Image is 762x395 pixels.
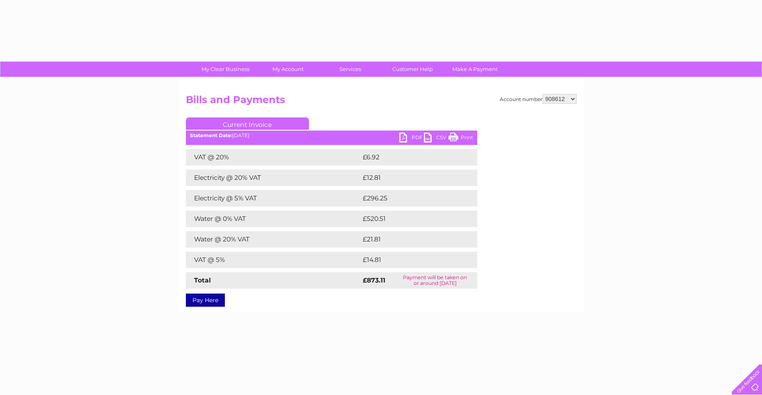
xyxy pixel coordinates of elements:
td: £520.51 [361,211,462,227]
td: £21.81 [361,231,459,248]
td: £14.81 [361,252,459,268]
a: CSV [424,133,449,145]
td: £12.81 [361,170,459,186]
a: Services [316,62,384,77]
a: My Account [254,62,322,77]
a: My Clear Business [192,62,259,77]
a: Pay Here [186,294,225,307]
a: Make A Payment [441,62,509,77]
h2: Bills and Payments [186,94,577,110]
td: VAT @ 5% [186,252,361,268]
td: VAT @ 20% [186,149,361,165]
strong: £873.11 [363,276,385,284]
div: Account number [500,94,577,104]
b: Statement Date: [190,132,232,138]
td: Payment will be taken on or around [DATE] [393,272,477,289]
td: £296.25 [361,190,463,207]
td: Electricity @ 5% VAT [186,190,361,207]
td: £6.92 [361,149,458,165]
a: PDF [399,133,424,145]
td: Water @ 20% VAT [186,231,361,248]
a: Print [449,133,473,145]
td: Electricity @ 20% VAT [186,170,361,186]
strong: Total [194,276,211,284]
div: [DATE] [186,133,477,138]
a: Customer Help [379,62,446,77]
td: Water @ 0% VAT [186,211,361,227]
a: Current Invoice [186,117,309,130]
